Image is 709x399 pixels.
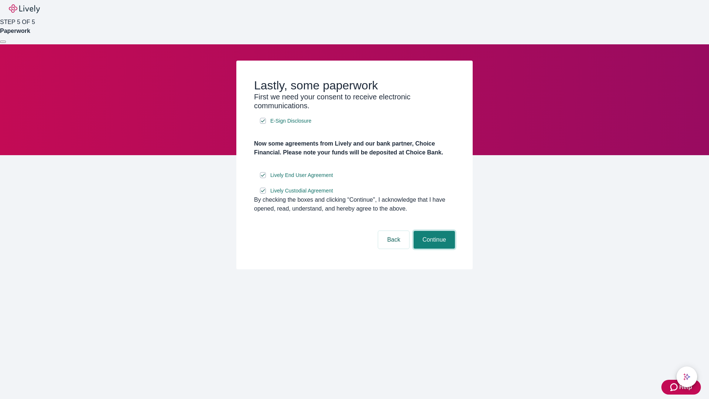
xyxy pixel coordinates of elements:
[270,171,333,179] span: Lively End User Agreement
[679,383,692,392] span: Help
[677,366,697,387] button: chat
[254,139,455,157] h4: Now some agreements from Lively and our bank partner, Choice Financial. Please note your funds wi...
[414,231,455,249] button: Continue
[661,380,701,395] button: Zendesk support iconHelp
[378,231,409,249] button: Back
[270,187,333,195] span: Lively Custodial Agreement
[254,78,455,92] h2: Lastly, some paperwork
[270,117,311,125] span: E-Sign Disclosure
[254,92,455,110] h3: First we need your consent to receive electronic communications.
[269,171,335,180] a: e-sign disclosure document
[269,186,335,195] a: e-sign disclosure document
[254,195,455,213] div: By checking the boxes and clicking “Continue", I acknowledge that I have opened, read, understand...
[670,383,679,392] svg: Zendesk support icon
[683,373,691,381] svg: Lively AI Assistant
[269,116,313,126] a: e-sign disclosure document
[9,4,40,13] img: Lively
